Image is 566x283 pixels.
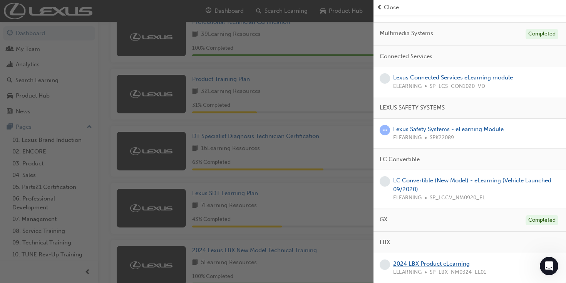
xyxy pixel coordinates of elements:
div: Close [135,3,149,17]
span: ELEARNING [393,194,422,202]
div: Completed [526,29,558,39]
span: learningRecordVerb_NONE-icon [380,176,390,187]
div: Is anything else I can help you with, or can I go ahead and close the ticket? [12,175,120,190]
button: Emoji picker [12,224,18,230]
a: LC Convertible (New Model) - eLearning (Vehicle Launched 09/2020) [393,177,551,193]
button: go back [5,3,20,18]
span: SP_LCS_CON1020_VD [430,82,485,91]
span: GX [380,215,387,224]
div: Thanks, [12,194,120,202]
h1: Trak [37,4,50,10]
div: I've manually updated this, which should be visible on the TRC. [12,160,120,175]
span: learningRecordVerb_NONE-icon [380,259,390,270]
div: Hi [PERSON_NAME],I've manually updated this, which should be visible on the TRC.Is anything else ... [6,144,126,218]
div: Hi [PERSON_NAME], [12,149,120,157]
div: Trak says… [6,144,148,224]
span: SPK22089 [430,133,454,142]
a: 2024 LBX Product eLearning [393,260,470,267]
a: Other Query [48,26,106,42]
span: Other Query [65,31,99,37]
div: Menno [12,206,120,214]
button: Home [121,3,135,18]
textarea: Message… [7,208,147,221]
iframe: Intercom live chat [540,257,558,275]
div: are you able to change the status of the highlighted to completed? [34,118,142,133]
span: Multimedia Systems [380,29,433,38]
button: Gif picker [24,224,30,230]
button: prev-iconClose [377,3,563,12]
button: Send a message… [132,221,144,233]
span: Close [384,3,399,12]
span: LBX [380,238,390,247]
span: ELEARNING [393,82,422,91]
p: Active 16h ago [37,10,75,17]
span: Connected Services [380,52,432,61]
a: Lexus Safety Systems - eLearning Module [393,126,504,133]
div: Riley says… [6,114,148,144]
div: Completed [526,215,558,226]
span: LC Convertible [380,155,420,164]
span: learningRecordVerb_ATTEMPT-icon [380,125,390,135]
span: ELEARNING [393,268,422,277]
span: ELEARNING [393,133,422,142]
span: SP_LBX_NM0324_EL01 [430,268,486,277]
span: LEXUS SAFETY SYSTEMS [380,103,445,112]
span: prev-icon [377,3,382,12]
button: Upload attachment [37,224,43,230]
span: SP_LCCV_NM0920_EL [430,194,485,202]
div: are you able to change the status of the highlighted to completed? [28,114,148,138]
span: learningRecordVerb_NONE-icon [380,73,390,84]
div: Profile image for Trak [22,4,34,17]
a: Lexus Connected Services eLearning module [393,74,513,81]
div: [DATE] [6,103,148,114]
